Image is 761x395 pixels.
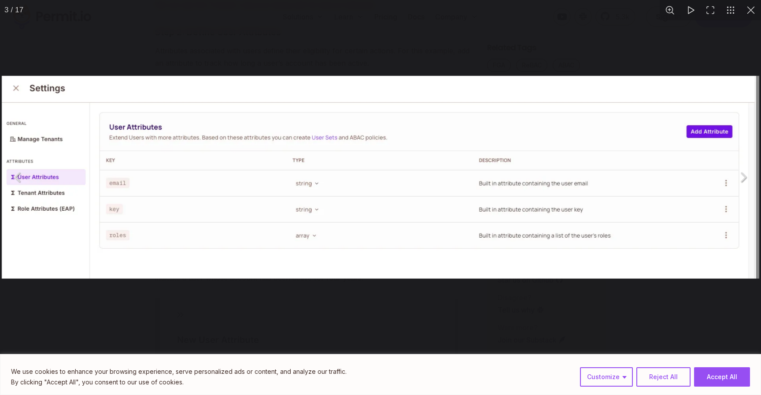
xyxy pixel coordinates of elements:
[2,76,759,279] img: Image 3 of 17
[7,166,29,188] button: Previous
[636,367,691,387] button: Reject All
[580,367,633,387] button: Customize
[11,377,347,388] p: By clicking "Accept All", you consent to our use of cookies.
[732,166,754,188] button: Next
[694,367,750,387] button: Accept All
[11,366,347,377] p: We use cookies to enhance your browsing experience, serve personalized ads or content, and analyz...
